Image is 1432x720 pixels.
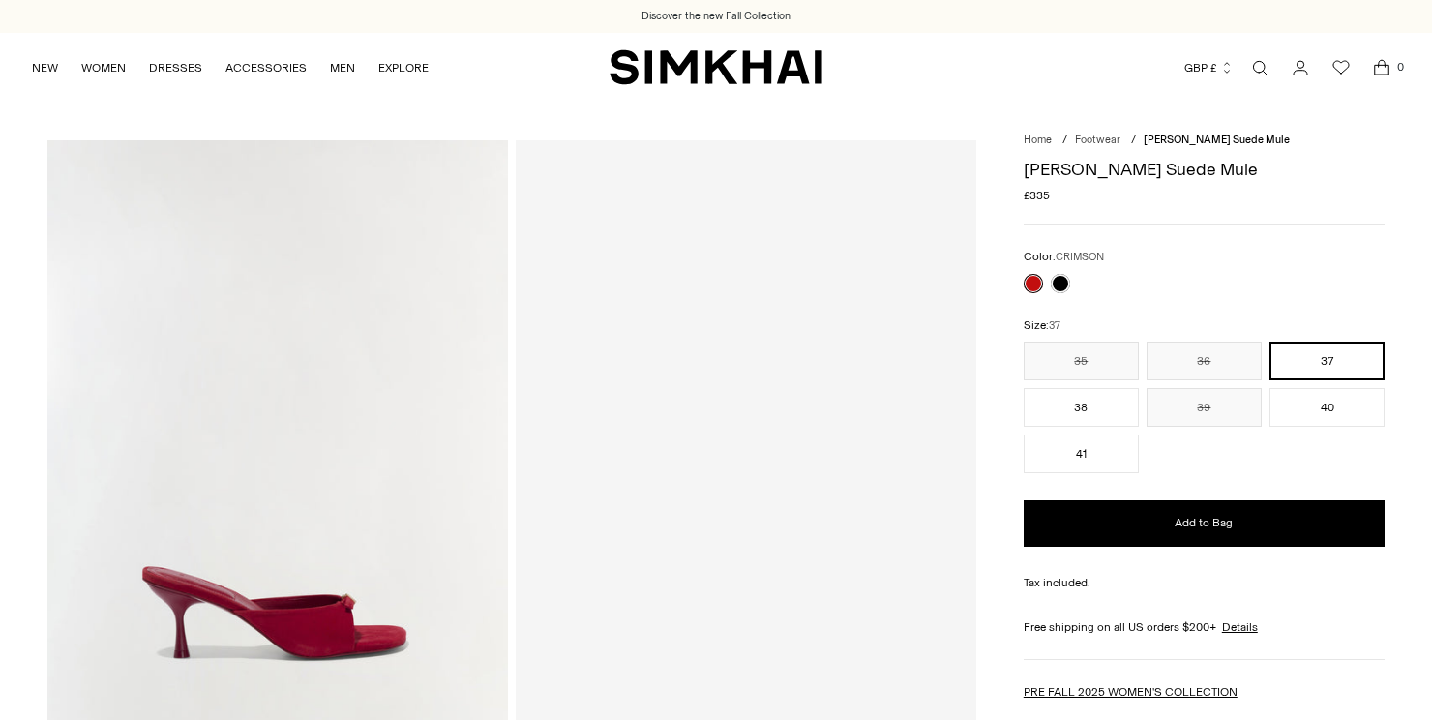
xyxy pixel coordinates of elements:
[225,46,307,89] a: ACCESSORIES
[1144,134,1290,146] span: [PERSON_NAME] Suede Mule
[1184,46,1234,89] button: GBP £
[1362,48,1401,87] a: Open cart modal
[32,46,58,89] a: NEW
[1281,48,1320,87] a: Go to the account page
[1056,251,1104,263] span: CRIMSON
[610,48,822,86] a: SIMKHAI
[149,46,202,89] a: DRESSES
[1062,133,1067,149] div: /
[1075,134,1120,146] a: Footwear
[1024,316,1060,335] label: Size:
[1024,388,1139,427] button: 38
[1269,342,1385,380] button: 37
[330,46,355,89] a: MEN
[81,46,126,89] a: WOMEN
[1322,48,1360,87] a: Wishlist
[1024,134,1052,146] a: Home
[378,46,429,89] a: EXPLORE
[1024,685,1238,699] a: PRE FALL 2025 WOMEN'S COLLECTION
[1024,161,1385,178] h1: [PERSON_NAME] Suede Mule
[1024,248,1104,266] label: Color:
[1024,618,1385,636] div: Free shipping on all US orders $200+
[1024,342,1139,380] button: 35
[1147,342,1262,380] button: 36
[641,9,791,24] a: Discover the new Fall Collection
[1049,319,1060,332] span: 37
[1024,574,1385,591] div: Tax included.
[1024,133,1385,149] nav: breadcrumbs
[1175,515,1233,531] span: Add to Bag
[1147,388,1262,427] button: 39
[1024,435,1139,473] button: 41
[1269,388,1385,427] button: 40
[1222,618,1258,636] a: Details
[1024,500,1385,547] button: Add to Bag
[1131,133,1136,149] div: /
[1391,58,1409,75] span: 0
[1024,187,1050,204] span: £335
[1240,48,1279,87] a: Open search modal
